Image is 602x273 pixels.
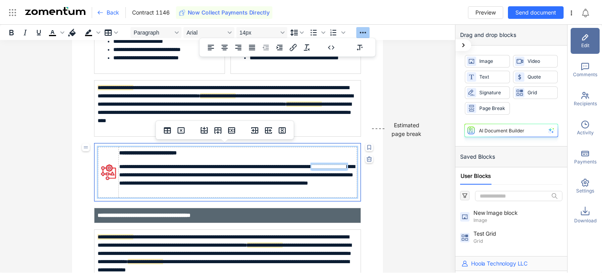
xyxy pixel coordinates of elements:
[5,27,18,38] button: Bold
[513,55,558,68] div: Video
[352,42,371,53] button: Insert Input Fields
[131,27,181,38] button: Block Paragraph
[571,28,600,54] div: Edit
[218,42,231,53] button: Align center
[239,29,278,36] span: 14px
[576,187,594,194] span: Settings
[323,42,342,53] button: Insert Merge Tags
[259,42,272,53] button: Decrease indent
[479,73,506,81] span: Text
[394,121,419,130] div: Estimated
[211,125,225,136] button: Insert row after
[82,27,102,38] div: Background color Black
[571,86,600,112] div: Recipients
[187,29,225,36] span: Arial
[32,27,45,38] button: Underline
[479,58,506,65] span: Image
[327,27,346,38] div: Numbered list
[508,6,564,19] button: Send document
[99,163,118,182] img: e84e8789e4cc40e1bedfee167ac8cf80.png
[513,86,558,99] div: Grid
[102,27,121,38] button: Table
[571,57,600,83] div: Comments
[455,25,567,46] div: Drag and drop blocks
[276,125,289,136] button: Delete column
[461,172,491,180] span: User Blocks
[577,129,594,136] span: Activity
[479,105,506,112] span: Page Break
[473,238,561,245] span: Grid
[262,125,275,136] button: Insert column after
[571,144,600,170] div: Payments
[571,202,600,228] div: Download
[183,27,234,38] button: Font Arial
[455,147,567,167] div: Saved Blocks
[245,42,259,53] button: Justify
[356,27,370,38] button: Reveal or hide additional toolbar items
[286,42,300,53] button: Insert/edit link
[188,9,270,16] span: Now Collect Payments Directly
[515,8,556,17] span: Send document
[581,42,589,49] span: Edit
[174,125,188,136] button: Delete table
[46,27,65,38] div: Text color Black
[528,58,554,65] span: Video
[471,260,528,268] span: Hoola Technology LLC
[455,228,567,246] div: Test GridGrid
[236,27,287,38] button: Font size 14px
[473,217,561,224] span: Image
[176,6,273,19] button: Now Collect Payments Directly
[513,71,558,83] div: Quote
[479,89,506,97] span: Signature
[300,42,314,53] button: Clear formatting
[465,71,510,83] div: Text
[574,217,597,224] span: Download
[273,42,286,53] button: Increase indent
[574,100,597,107] span: Recipients
[232,42,245,53] button: Align right
[132,9,169,16] span: Contract 1146
[392,130,421,138] div: page break
[198,125,211,136] button: Insert row before
[465,55,510,68] div: Image
[465,86,510,99] div: Signature
[66,27,82,38] button: Block Color
[528,89,554,97] span: Grid
[573,71,597,78] span: Comments
[571,115,600,141] div: Activity
[134,29,172,36] span: Paragraph
[248,125,261,136] button: Insert column before
[581,4,597,22] div: Notifications
[465,102,510,115] div: Page Break
[161,125,174,136] button: Table properties
[462,193,468,198] span: filter
[455,207,567,225] div: New Image blockImage
[468,6,503,19] button: Preview
[107,9,119,16] span: Back
[307,27,326,38] div: Bullet list
[473,230,532,238] span: Test Grid
[18,27,32,38] button: Italic
[288,27,306,38] button: Line height
[473,209,532,217] span: New Image block
[204,42,218,53] button: Align left
[479,128,524,134] div: AI Document Builder
[371,124,385,141] div: ----
[571,173,600,199] div: Settings
[528,73,554,81] span: Quote
[460,191,470,200] button: filter
[475,8,496,17] span: Preview
[574,158,597,165] span: Payments
[225,125,238,136] button: Delete row
[25,7,85,15] img: Zomentum Logo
